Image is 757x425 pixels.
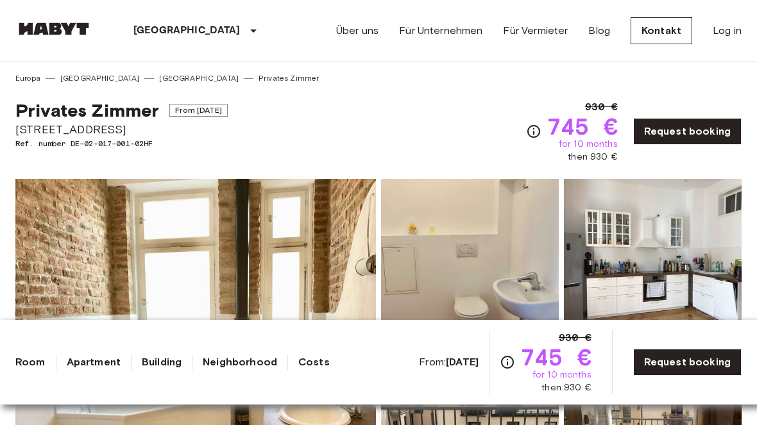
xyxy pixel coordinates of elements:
span: then 930 € [541,381,591,394]
a: Room [15,354,46,370]
p: [GEOGRAPHIC_DATA] [133,23,241,38]
span: for 10 months [559,138,618,151]
a: Request booking [633,118,742,145]
span: Ref. number DE-02-017-001-02HF [15,138,228,149]
a: Log in [713,23,742,38]
a: Costs [298,354,330,370]
span: for 10 months [532,369,591,381]
svg: Check cost overview for full price breakdown. Please note that discounts apply to new joiners onl... [500,354,515,370]
a: [GEOGRAPHIC_DATA] [60,72,140,84]
b: [DATE] [446,356,479,368]
svg: Check cost overview for full price breakdown. Please note that discounts apply to new joiners onl... [526,124,541,139]
span: From: [419,355,479,369]
span: Privates Zimmer [15,99,159,121]
span: [STREET_ADDRESS] [15,121,228,138]
img: Habyt [15,22,92,35]
span: then 930 € [568,151,618,163]
a: Über uns [336,23,378,38]
a: Neighborhood [203,354,277,370]
a: Kontakt [631,17,692,44]
a: Building [142,354,182,370]
a: Request booking [633,349,742,376]
span: 930 € [585,99,618,115]
img: Picture of unit DE-02-017-001-02HF [564,179,742,347]
span: 745 € [547,115,618,138]
span: 745 € [520,346,591,369]
a: Für Vermieter [503,23,568,38]
span: From [DATE] [169,104,228,117]
a: Für Unternehmen [399,23,482,38]
a: Europa [15,72,40,84]
span: 930 € [559,330,591,346]
a: [GEOGRAPHIC_DATA] [159,72,239,84]
a: Blog [588,23,610,38]
a: Privates Zimmer [259,72,319,84]
img: Picture of unit DE-02-017-001-02HF [381,179,559,347]
a: Apartment [67,354,121,370]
